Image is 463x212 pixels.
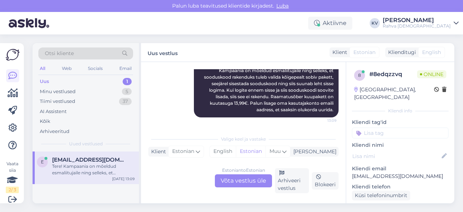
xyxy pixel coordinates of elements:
input: Lisa tag [352,128,449,138]
div: English [210,146,236,157]
div: Klienditugi [385,49,416,56]
span: Uued vestlused [69,141,103,147]
div: [PERSON_NAME] [290,148,336,155]
span: Muu [269,148,281,154]
p: Kliendi nimi [352,141,449,149]
div: 37 [119,98,132,105]
div: Estonian [236,146,266,157]
span: Tere! Kampaania on mõeldud esmaliitujaile ning selleks, et sooduskood rakenduks tuleb valida kõig... [204,55,335,112]
span: Online [417,70,446,78]
a: [PERSON_NAME]Rahva [DEMOGRAPHIC_DATA] [383,17,459,29]
div: All [38,64,47,73]
span: 13:09 [309,118,336,123]
div: Uus [40,78,49,85]
div: Email [118,64,133,73]
div: [PERSON_NAME] [383,17,451,23]
div: Tere! Kampaania on mõeldud esmaliitujaile ning selleks, et sooduskood rakenduks tuleb valida kõig... [52,163,135,176]
p: Kliendi telefon [352,183,449,191]
div: Minu vestlused [40,88,76,95]
div: 2 / 3 [6,187,19,193]
div: Arhiveeritud [40,128,69,135]
p: Kliendi email [352,165,449,172]
div: Valige keel ja vastake [148,136,339,142]
div: 1 [123,78,132,85]
div: Aktiivne [308,17,352,30]
div: Web [60,64,73,73]
div: Võta vestlus üle [215,174,272,187]
div: [DATE] 13:09 [112,176,135,182]
div: 5 [122,88,132,95]
span: 8 [358,72,361,78]
div: Socials [86,64,104,73]
div: Klient [148,148,166,155]
div: Rahva [DEMOGRAPHIC_DATA] [383,23,451,29]
input: Lisa nimi [352,152,440,160]
span: Luba [274,3,291,9]
label: Uus vestlus [148,47,178,57]
span: e [41,159,44,165]
div: Estonian to Estonian [222,167,265,174]
div: Vaata siia [6,161,19,193]
div: Klient [330,49,347,56]
p: [EMAIL_ADDRESS][DOMAIN_NAME] [352,172,449,180]
img: Askly Logo [6,49,20,61]
span: Estonian [353,49,375,56]
div: # 8edqzzvq [369,70,417,79]
div: Kliendi info [352,108,449,114]
div: Arhiveeri vestlus [275,168,309,193]
div: Blokeeri [312,172,339,190]
span: Estonian [172,147,194,155]
div: Küsi telefoninumbrit [352,191,410,200]
span: Otsi kliente [45,50,74,57]
span: English [422,49,441,56]
div: Tiimi vestlused [40,98,75,105]
div: Kõik [40,118,50,125]
div: [GEOGRAPHIC_DATA], [GEOGRAPHIC_DATA] [354,86,434,101]
div: KV [370,18,380,28]
p: Kliendi tag'id [352,119,449,126]
span: eelast3@gmail.com [52,157,127,163]
div: AI Assistent [40,108,67,115]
